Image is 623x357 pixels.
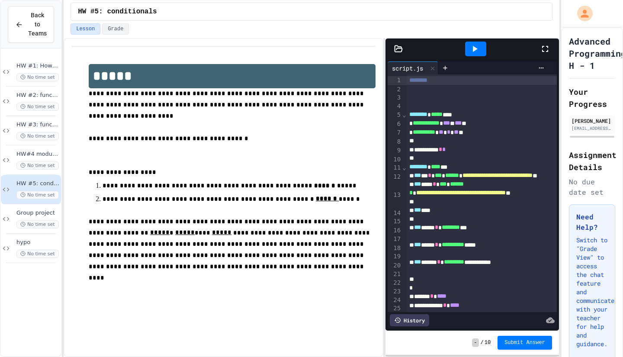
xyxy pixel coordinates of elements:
[388,111,402,120] div: 5
[569,86,615,110] h2: Your Progress
[388,129,402,138] div: 7
[388,270,402,279] div: 21
[16,191,59,199] span: No time set
[28,11,47,38] span: Back to Teams
[16,73,59,81] span: No time set
[388,209,402,218] div: 14
[388,76,402,85] div: 1
[572,117,613,125] div: [PERSON_NAME]
[16,250,59,258] span: No time set
[388,304,402,313] div: 25
[8,6,54,43] button: Back to Teams
[388,261,402,270] div: 20
[569,177,615,197] div: No due date set
[16,121,59,129] span: HW #3: functions with return
[402,164,406,171] span: Fold line
[16,161,59,170] span: No time set
[78,6,157,17] span: HW #5: conditionals
[576,212,608,232] h3: Need Help?
[388,226,402,235] div: 16
[16,103,59,111] span: No time set
[16,239,59,246] span: hypo
[498,336,552,350] button: Submit Answer
[551,285,614,322] iframe: chat widget
[576,236,608,348] p: Switch to "Grade View" to access the chat feature and communicate with your teacher for help and ...
[388,146,402,155] div: 9
[390,314,429,326] div: History
[388,85,402,94] div: 2
[504,339,545,346] span: Submit Answer
[587,322,614,348] iframe: chat widget
[16,92,59,99] span: HW #2: functions
[16,220,59,228] span: No time set
[388,102,402,111] div: 4
[16,151,59,158] span: HW#4 modules and quadratic equation
[16,62,59,70] span: HW #1: How are you feeling?
[572,125,613,132] div: [EMAIL_ADDRESS][DOMAIN_NAME]
[402,111,406,118] span: Fold line
[569,149,615,173] h2: Assignment Details
[388,173,402,191] div: 12
[388,287,402,296] div: 23
[388,244,402,253] div: 18
[481,339,484,346] span: /
[16,180,59,187] span: HW #5: conditionals
[388,138,402,146] div: 8
[388,235,402,244] div: 17
[388,191,402,209] div: 13
[388,164,402,173] div: 11
[388,296,402,305] div: 24
[388,93,402,102] div: 3
[388,252,402,261] div: 19
[485,339,491,346] span: 10
[388,279,402,287] div: 22
[472,338,478,347] span: -
[102,23,129,35] button: Grade
[388,64,427,73] div: script.js
[568,3,595,23] div: My Account
[16,209,59,217] span: Group project
[388,61,438,74] div: script.js
[388,120,402,129] div: 6
[388,155,402,164] div: 10
[16,132,59,140] span: No time set
[71,23,100,35] button: Lesson
[388,217,402,226] div: 15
